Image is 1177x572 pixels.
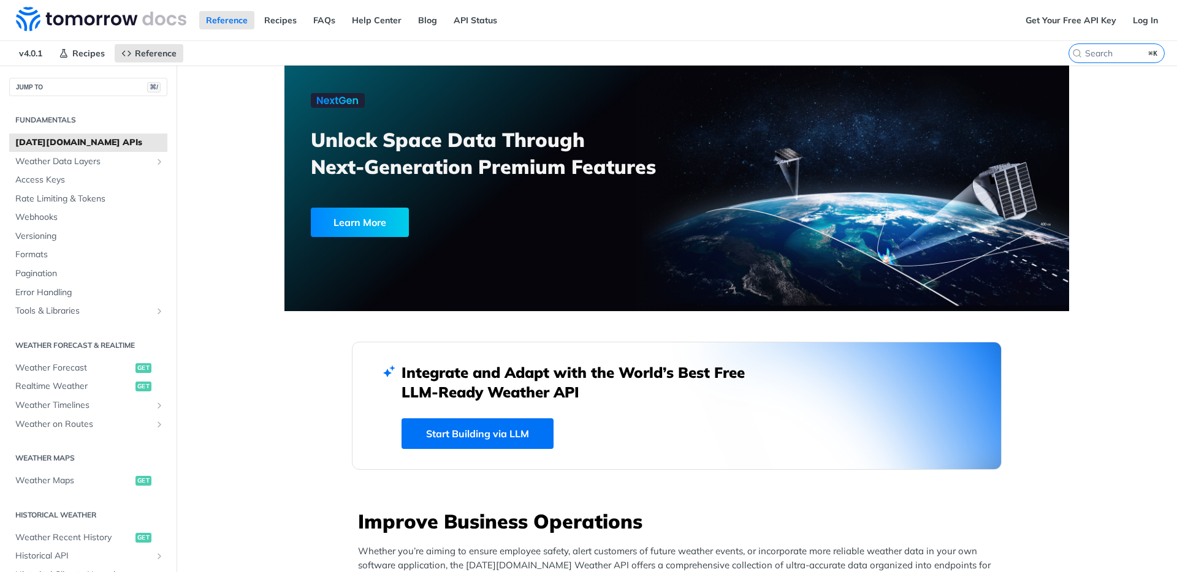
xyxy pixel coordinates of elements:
h3: Unlock Space Data Through Next-Generation Premium Features [311,126,690,180]
a: Learn More [311,208,614,237]
span: Error Handling [15,287,164,299]
a: Recipes [52,44,112,62]
button: Show subpages for Weather Timelines [154,401,164,410]
a: Realtime Weatherget [9,377,167,396]
a: API Status [447,11,504,29]
a: Weather TimelinesShow subpages for Weather Timelines [9,396,167,415]
a: Pagination [9,265,167,283]
a: Formats [9,246,167,264]
a: Get Your Free API Key [1019,11,1123,29]
span: Weather Maps [15,475,132,487]
span: Versioning [15,230,164,243]
h2: Fundamentals [9,115,167,126]
span: Weather Timelines [15,399,151,412]
a: Start Building via LLM [402,418,554,449]
kbd: ⌘K [1146,47,1161,59]
button: Show subpages for Historical API [154,551,164,561]
a: Versioning [9,227,167,246]
a: Reference [115,44,183,62]
button: Show subpages for Weather Data Layers [154,157,164,167]
a: Access Keys [9,171,167,189]
h3: Improve Business Operations [358,508,1002,535]
span: Weather Recent History [15,532,132,544]
a: FAQs [307,11,342,29]
span: Reference [135,48,177,59]
a: Webhooks [9,208,167,227]
button: Show subpages for Tools & Libraries [154,306,164,316]
span: Rate Limiting & Tokens [15,193,164,205]
span: get [135,382,151,391]
a: Weather Mapsget [9,472,167,490]
span: Pagination [15,268,164,280]
a: Reference [199,11,254,29]
a: Weather on RoutesShow subpages for Weather on Routes [9,415,167,434]
a: Weather Data LayersShow subpages for Weather Data Layers [9,152,167,171]
span: Weather Data Layers [15,156,151,168]
a: Help Center [345,11,408,29]
h2: Weather Forecast & realtime [9,340,167,351]
span: get [135,533,151,543]
a: Blog [411,11,444,29]
img: Tomorrow.io Weather API Docs [16,7,186,31]
h2: Historical Weather [9,510,167,521]
a: Tools & LibrariesShow subpages for Tools & Libraries [9,302,167,320]
h2: Weather Maps [9,453,167,464]
span: ⌘/ [147,82,161,92]
a: Rate Limiting & Tokens [9,190,167,208]
a: Weather Recent Historyget [9,529,167,547]
span: [DATE][DOMAIN_NAME] APIs [15,137,164,149]
div: Learn More [311,208,409,237]
span: Weather on Routes [15,418,151,431]
span: Historical API [15,550,151,562]
span: Webhooks [15,211,164,224]
img: NextGen [311,93,365,108]
svg: Search [1072,48,1082,58]
a: Weather Forecastget [9,359,167,377]
span: get [135,476,151,486]
span: Recipes [72,48,105,59]
span: v4.0.1 [12,44,49,62]
a: Error Handling [9,284,167,302]
h2: Integrate and Adapt with the World’s Best Free LLM-Ready Weather API [402,363,763,402]
span: Formats [15,249,164,261]
button: JUMP TO⌘/ [9,78,167,96]
a: Recipes [257,11,303,29]
span: Weather Forecast [15,362,132,374]
a: [DATE][DOMAIN_NAME] APIs [9,134,167,152]
span: Realtime Weather [15,380,132,393]
span: get [135,363,151,373]
a: Historical APIShow subpages for Historical API [9,547,167,565]
button: Show subpages for Weather on Routes [154,420,164,429]
a: Log In [1126,11,1165,29]
span: Access Keys [15,174,164,186]
span: Tools & Libraries [15,305,151,317]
